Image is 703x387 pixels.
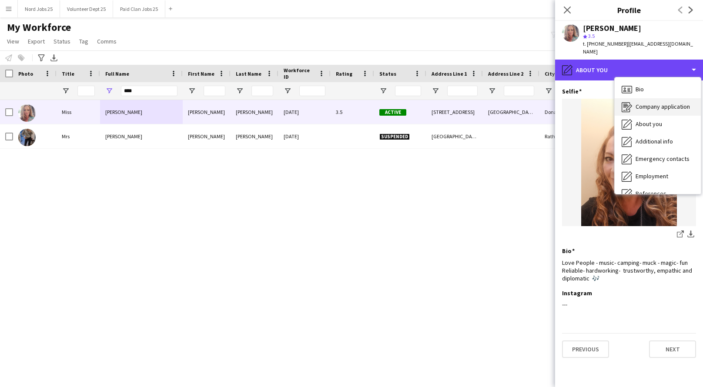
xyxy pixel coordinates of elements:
[278,124,331,148] div: [DATE]
[24,36,48,47] a: Export
[539,124,592,148] div: Rathangan
[231,124,278,148] div: [PERSON_NAME]
[105,87,113,95] button: Open Filter Menu
[188,70,214,77] span: First Name
[447,86,478,96] input: Address Line 1 Filter Input
[555,60,703,80] div: About you
[636,103,690,110] span: Company application
[231,100,278,124] div: [PERSON_NAME]
[36,53,47,63] app-action-btn: Advanced filters
[562,247,575,255] h3: Bio
[94,36,120,47] a: Comms
[336,70,352,77] span: Rating
[539,100,592,124] div: Donacarney
[105,109,142,115] span: [PERSON_NAME]
[615,168,701,185] div: Employment
[28,37,45,45] span: Export
[615,133,701,150] div: Additional info
[562,300,696,308] div: ---
[562,259,696,283] div: Love People - music- camping- muck - magic- fun Reliable- hardworking- trustworthy, empathic and ...
[395,86,421,96] input: Status Filter Input
[331,100,374,124] div: 3.5
[183,100,231,124] div: [PERSON_NAME]
[615,98,701,116] div: Company application
[284,67,315,80] span: Workforce ID
[54,37,70,45] span: Status
[583,40,628,47] span: t. [PHONE_NUMBER]
[636,155,690,163] span: Emergency contacts
[57,124,100,148] div: Mrs
[426,124,483,148] div: [GEOGRAPHIC_DATA], [GEOGRAPHIC_DATA], [GEOGRAPHIC_DATA] [GEOGRAPHIC_DATA], [GEOGRAPHIC_DATA]
[7,21,71,34] span: My Workforce
[483,100,539,124] div: [GEOGRAPHIC_DATA]
[583,24,641,32] div: [PERSON_NAME]
[105,133,142,140] span: [PERSON_NAME]
[236,87,244,95] button: Open Filter Menu
[379,70,396,77] span: Status
[562,99,696,226] img: 20230930_170506.jpg
[615,81,701,98] div: Bio
[426,100,483,124] div: [STREET_ADDRESS]
[18,70,33,77] span: Photo
[188,87,196,95] button: Open Filter Menu
[299,86,325,96] input: Workforce ID Filter Input
[251,86,273,96] input: Last Name Filter Input
[62,70,74,77] span: Title
[62,87,70,95] button: Open Filter Menu
[278,100,331,124] div: [DATE]
[432,87,439,95] button: Open Filter Menu
[50,36,74,47] a: Status
[379,87,387,95] button: Open Filter Menu
[18,104,36,122] img: Jean Barry
[583,40,693,55] span: | [EMAIL_ADDRESS][DOMAIN_NAME]
[60,0,113,17] button: Volunteer Dept 25
[432,70,467,77] span: Address Line 1
[562,87,582,95] h3: Selfie
[105,70,129,77] span: Full Name
[636,190,666,197] span: References
[113,0,165,17] button: Paid Clan Jobs 25
[204,86,225,96] input: First Name Filter Input
[615,116,701,133] div: About you
[57,100,100,124] div: Miss
[379,109,406,116] span: Active
[488,87,496,95] button: Open Filter Menu
[18,0,60,17] button: Nord Jobs 25
[615,150,701,168] div: Emergency contacts
[562,340,609,358] button: Previous
[3,36,23,47] a: View
[79,37,88,45] span: Tag
[183,124,231,148] div: [PERSON_NAME]
[49,53,59,63] app-action-btn: Export XLSX
[545,70,555,77] span: City
[636,85,644,93] span: Bio
[588,33,595,39] span: 3.5
[121,86,177,96] input: Full Name Filter Input
[77,86,95,96] input: Title Filter Input
[97,37,117,45] span: Comms
[555,4,703,16] h3: Profile
[636,172,668,180] span: Employment
[284,87,291,95] button: Open Filter Menu
[562,289,592,297] h3: Instagram
[636,120,662,128] span: About you
[649,340,696,358] button: Next
[488,70,523,77] span: Address Line 2
[379,133,410,140] span: Suspended
[18,129,36,146] img: Jeanette Gill
[615,185,701,203] div: References
[76,36,92,47] a: Tag
[504,86,534,96] input: Address Line 2 Filter Input
[7,37,19,45] span: View
[236,70,261,77] span: Last Name
[545,87,552,95] button: Open Filter Menu
[636,137,673,145] span: Additional info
